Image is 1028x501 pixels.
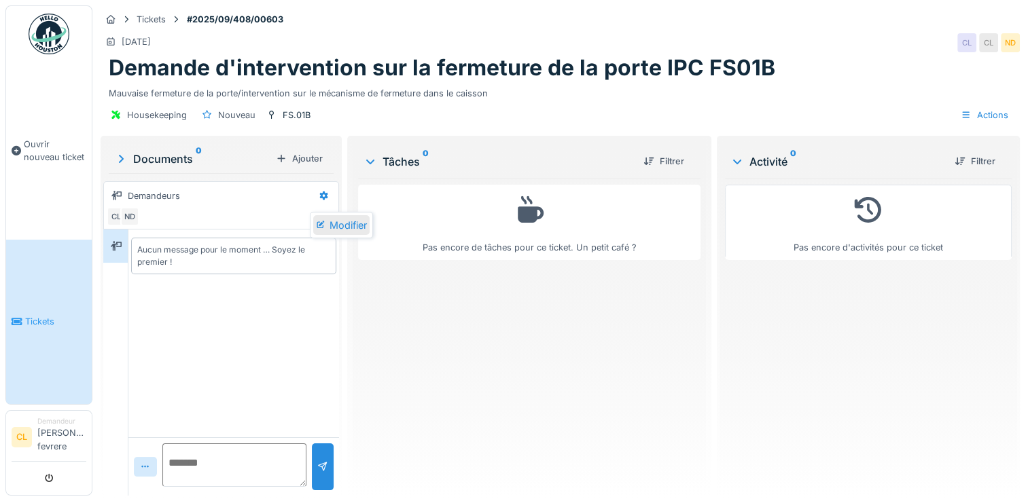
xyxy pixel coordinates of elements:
[949,152,1001,170] div: Filtrer
[137,13,166,26] div: Tickets
[37,416,86,458] li: [PERSON_NAME] fevrere
[734,191,1003,254] div: Pas encore d'activités pour ce ticket
[367,191,692,254] div: Pas encore de tâches pour ce ticket. Un petit café ?
[1001,33,1020,52] div: ND
[37,416,86,426] div: Demandeur
[114,151,270,167] div: Documents
[109,81,1012,100] div: Mauvaise fermeture de la porte/intervention sur le mécanisme de fermeture dans le caisson
[957,33,976,52] div: CL
[196,151,202,167] sup: 0
[955,105,1014,125] div: Actions
[313,215,369,236] div: Modifier
[128,189,180,202] div: Demandeurs
[730,153,944,170] div: Activité
[181,13,289,26] strong: #2025/09/408/00603
[122,35,151,48] div: [DATE]
[24,138,86,164] span: Ouvrir nouveau ticket
[127,109,187,122] div: Housekeeping
[979,33,998,52] div: CL
[137,244,330,268] div: Aucun message pour le moment … Soyez le premier !
[12,427,32,447] li: CL
[29,14,69,54] img: Badge_color-CXgf-gQk.svg
[25,315,86,328] span: Tickets
[109,55,775,81] h1: Demande d'intervention sur la fermeture de la porte IPC FS01B
[423,153,429,170] sup: 0
[790,153,796,170] sup: 0
[364,153,633,170] div: Tâches
[218,109,255,122] div: Nouveau
[270,149,328,168] div: Ajouter
[638,152,690,170] div: Filtrer
[120,207,139,226] div: ND
[107,207,126,226] div: CL
[283,109,311,122] div: FS.01B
